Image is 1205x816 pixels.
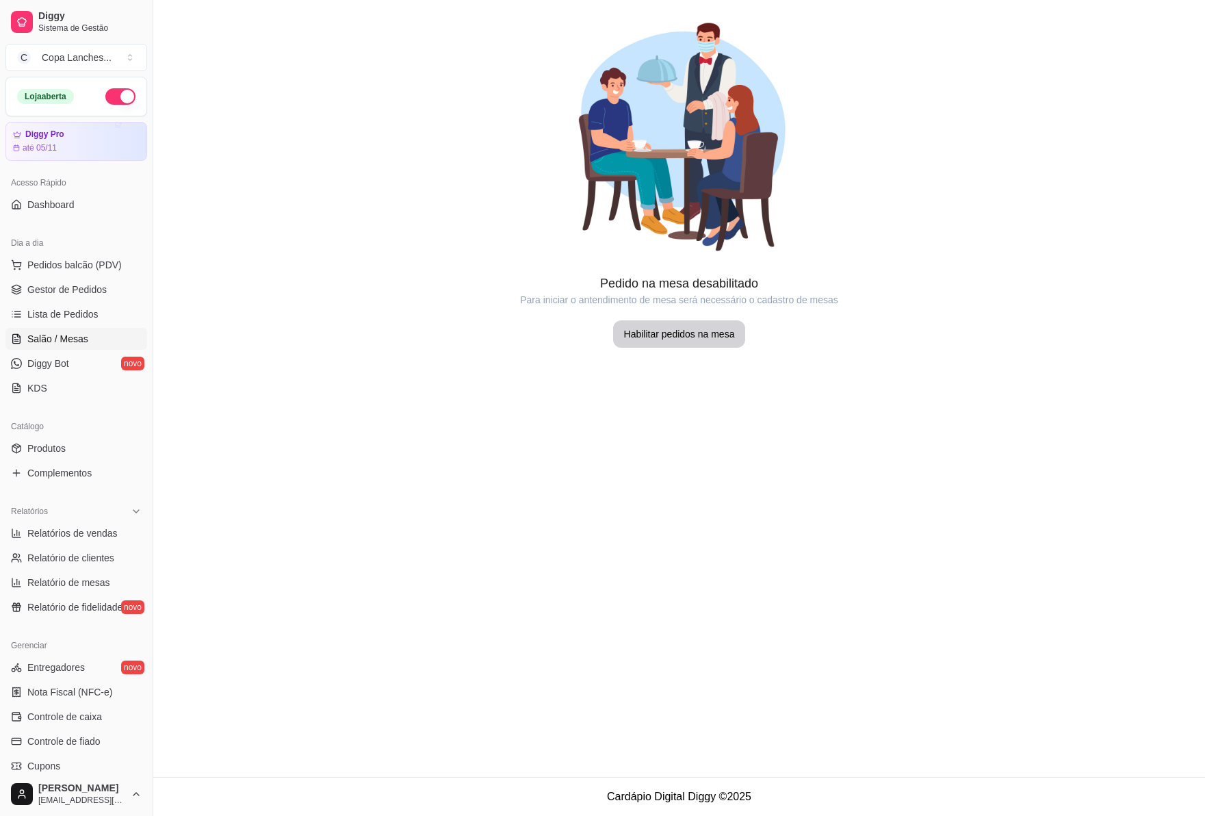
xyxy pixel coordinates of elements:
a: Relatório de clientes [5,547,147,569]
footer: Cardápio Digital Diggy © 2025 [153,777,1205,816]
div: Catálogo [5,416,147,437]
button: Habilitar pedidos na mesa [613,320,746,348]
span: Relatório de fidelidade [27,600,122,614]
a: Lista de Pedidos [5,303,147,325]
a: KDS [5,377,147,399]
article: Pedido na mesa desabilitado [153,274,1205,293]
span: Diggy [38,10,142,23]
a: Relatórios de vendas [5,522,147,544]
span: [EMAIL_ADDRESS][DOMAIN_NAME] [38,795,125,806]
span: Gestor de Pedidos [27,283,107,296]
span: [PERSON_NAME] [38,782,125,795]
span: Salão / Mesas [27,332,88,346]
a: Cupons [5,755,147,777]
div: Acesso Rápido [5,172,147,194]
span: Controle de fiado [27,735,101,748]
span: Sistema de Gestão [38,23,142,34]
span: Diggy Bot [27,357,69,370]
a: Relatório de fidelidadenovo [5,596,147,618]
span: Nota Fiscal (NFC-e) [27,685,112,699]
div: Dia a dia [5,232,147,254]
div: Copa Lanches ... [42,51,112,64]
span: Pedidos balcão (PDV) [27,258,122,272]
a: Diggy Botnovo [5,353,147,374]
span: KDS [27,381,47,395]
span: Cupons [27,759,60,773]
button: Select a team [5,44,147,71]
span: Relatório de clientes [27,551,114,565]
span: Entregadores [27,661,85,674]
span: Complementos [27,466,92,480]
button: [PERSON_NAME][EMAIL_ADDRESS][DOMAIN_NAME] [5,778,147,811]
a: Relatório de mesas [5,572,147,594]
a: Gestor de Pedidos [5,279,147,301]
a: Salão / Mesas [5,328,147,350]
span: Dashboard [27,198,75,212]
span: Lista de Pedidos [27,307,99,321]
span: Relatório de mesas [27,576,110,589]
article: Para iniciar o antendimento de mesa será necessário o cadastro de mesas [153,293,1205,307]
a: Complementos [5,462,147,484]
a: DiggySistema de Gestão [5,5,147,38]
div: Gerenciar [5,635,147,656]
button: Pedidos balcão (PDV) [5,254,147,276]
a: Entregadoresnovo [5,656,147,678]
a: Controle de fiado [5,730,147,752]
span: Relatórios [11,506,48,517]
a: Nota Fiscal (NFC-e) [5,681,147,703]
div: Loja aberta [17,89,74,104]
button: Alterar Status [105,88,135,105]
span: C [17,51,31,64]
article: até 05/11 [23,142,57,153]
span: Produtos [27,442,66,455]
a: Produtos [5,437,147,459]
article: Diggy Pro [25,129,64,140]
span: Relatórios de vendas [27,526,118,540]
a: Dashboard [5,194,147,216]
span: Controle de caixa [27,710,102,724]
a: Diggy Proaté 05/11 [5,122,147,161]
a: Controle de caixa [5,706,147,728]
